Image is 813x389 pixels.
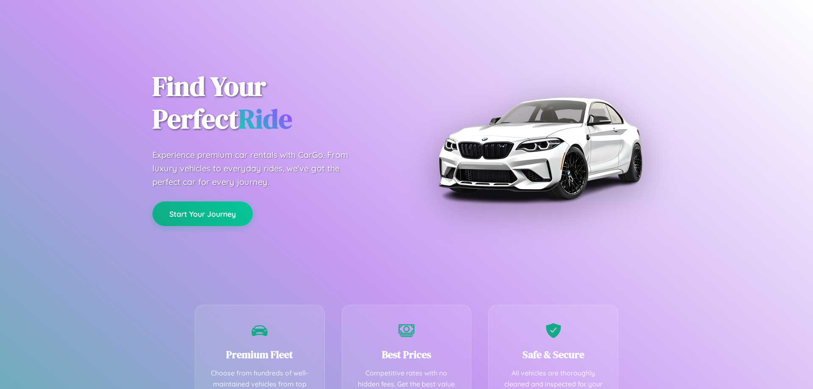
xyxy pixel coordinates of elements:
[501,348,605,361] h3: Safe & Secure
[434,42,646,254] img: Premium BMW car rental vehicle
[152,148,364,189] p: Experience premium car rentals with CarGo. From luxury vehicles to everyday rides, we've got the ...
[152,201,253,226] button: Start Your Journey
[208,348,312,361] h3: Premium Fleet
[152,70,394,135] h1: Find Your Perfect
[355,348,459,361] h3: Best Prices
[238,100,292,137] span: Ride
